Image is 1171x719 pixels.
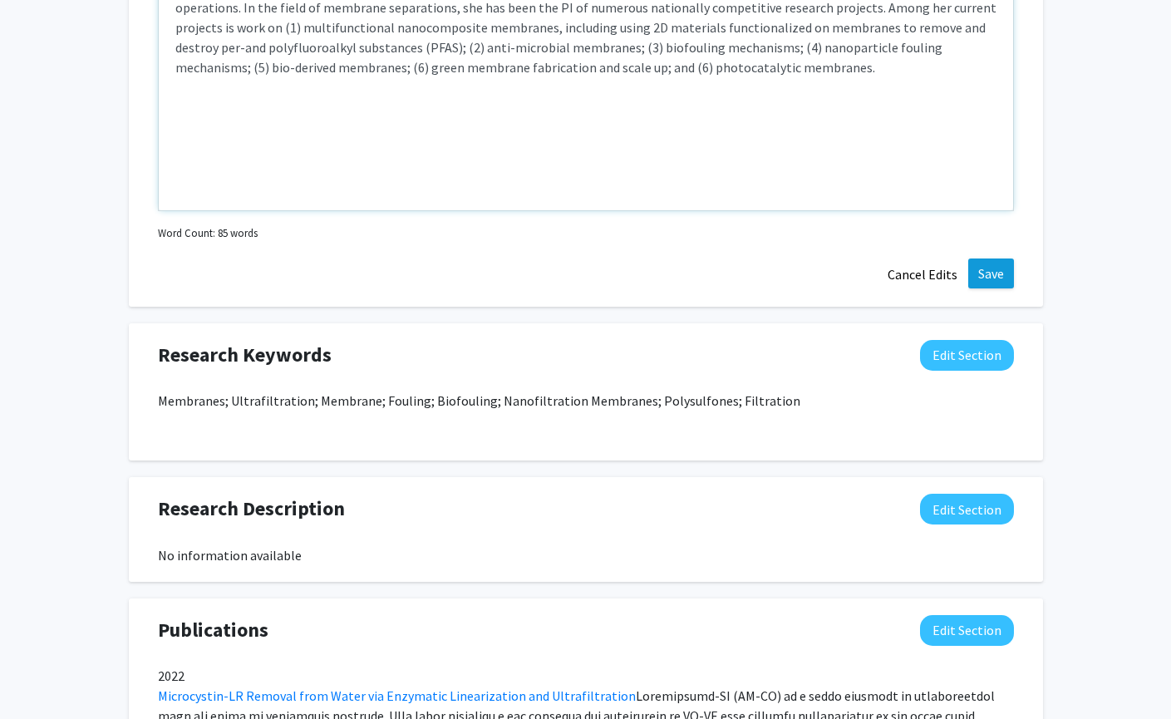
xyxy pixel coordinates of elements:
[158,225,258,241] small: Word Count: 85 words
[158,391,1014,444] div: Membranes; Ultrafiltration; Membrane; Fouling; Biofouling; Nanofiltration Membranes; Polysulfones...
[877,259,968,290] button: Cancel Edits
[920,494,1014,524] button: Edit Research Description
[158,615,268,645] span: Publications
[158,687,636,704] a: Microcystin-LR Removal from Water via Enzymatic Linearization and Ultrafiltration
[968,259,1014,288] button: Save
[920,340,1014,371] button: Edit Research Keywords
[158,545,1014,565] div: No information available
[158,494,345,524] span: Research Description
[12,644,71,707] iframe: Chat
[920,615,1014,646] button: Edit Publications
[158,340,332,370] span: Research Keywords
